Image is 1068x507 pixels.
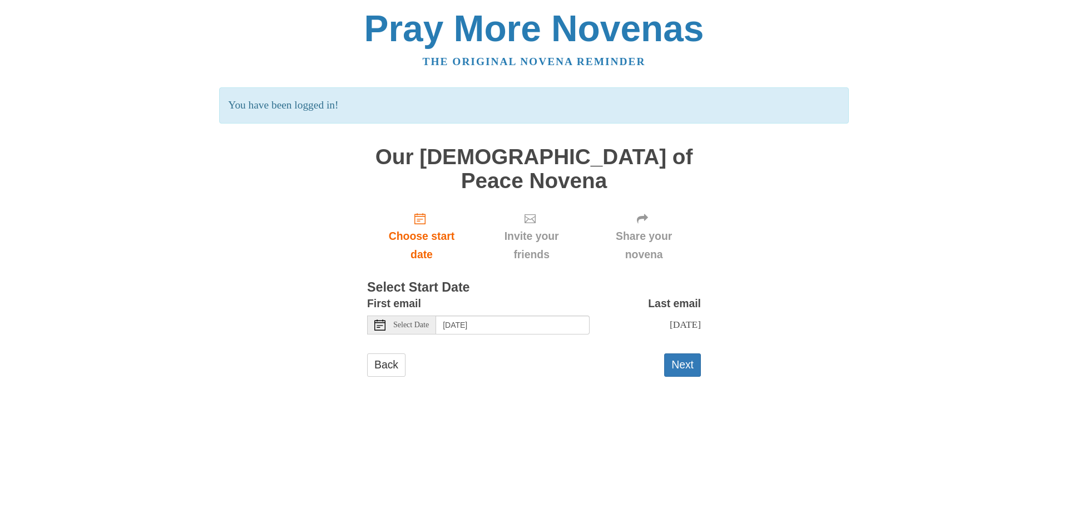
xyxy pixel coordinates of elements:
label: First email [367,294,421,313]
a: Pray More Novenas [364,8,704,49]
h3: Select Start Date [367,280,701,295]
a: Back [367,353,406,376]
div: Click "Next" to confirm your start date first. [476,204,587,270]
span: Choose start date [378,227,465,264]
div: Click "Next" to confirm your start date first. [587,204,701,270]
span: Share your novena [598,227,690,264]
span: [DATE] [670,319,701,330]
button: Next [664,353,701,376]
a: The original novena reminder [423,56,646,67]
p: You have been logged in! [219,87,848,124]
span: Select Date [393,321,429,329]
h1: Our [DEMOGRAPHIC_DATA] of Peace Novena [367,145,701,193]
span: Invite your friends [487,227,576,264]
a: Choose start date [367,204,476,270]
label: Last email [648,294,701,313]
